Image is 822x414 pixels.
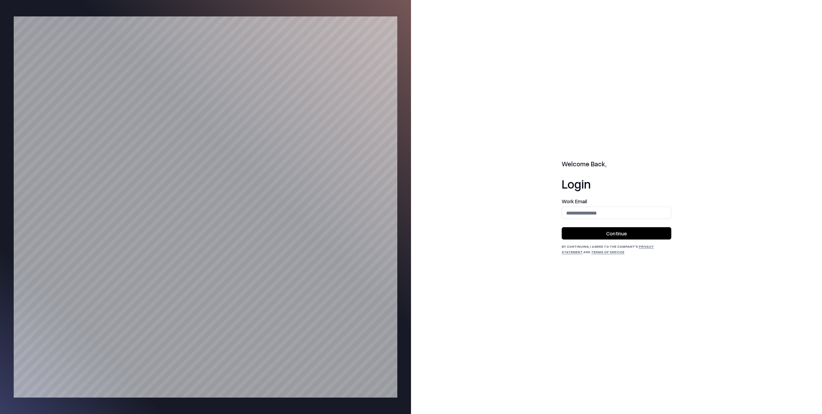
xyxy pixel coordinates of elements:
[591,250,624,254] a: Terms of Service
[562,159,671,169] h2: Welcome Back,
[562,227,671,240] button: Continue
[562,244,671,255] div: By continuing, I agree to the Company's and
[562,199,671,204] label: Work Email
[562,177,671,191] h1: Login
